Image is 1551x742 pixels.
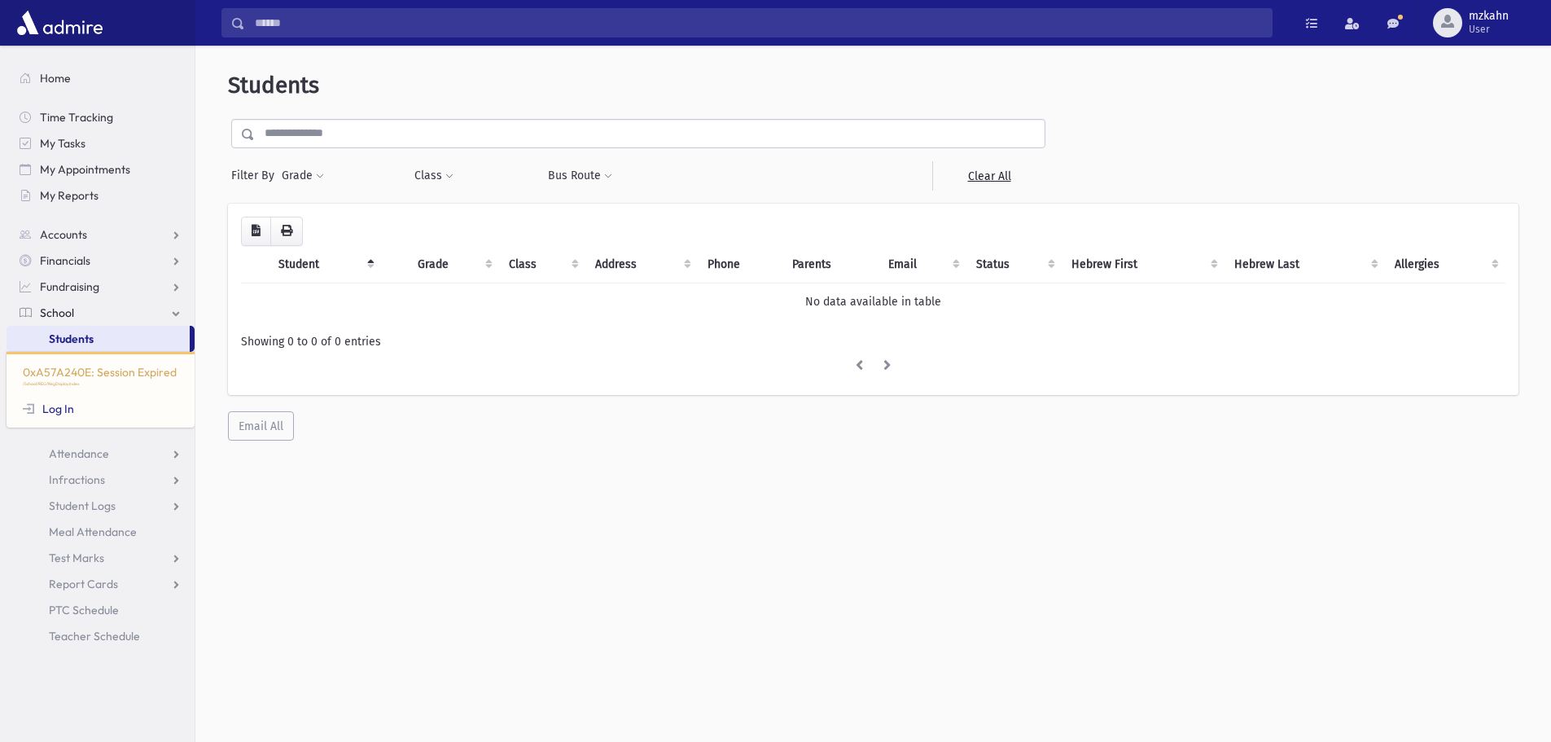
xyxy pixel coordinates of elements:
span: Home [40,71,71,86]
button: Grade [281,161,325,191]
input: Search [245,8,1272,37]
a: Time Tracking [7,104,195,130]
th: Hebrew Last: activate to sort column ascending [1225,246,1385,283]
th: Phone [698,246,782,283]
a: Log In [23,402,74,416]
th: Grade: activate to sort column ascending [408,246,499,283]
th: Parents [782,246,879,283]
div: Showing 0 to 0 of 0 entries [241,333,1505,350]
th: Email: activate to sort column ascending [878,246,966,283]
th: Hebrew First: activate to sort column ascending [1062,246,1225,283]
a: PTC Schedule [7,597,195,623]
button: CSV [241,217,271,246]
span: Attendance [49,446,109,461]
th: Allergies: activate to sort column ascending [1385,246,1505,283]
span: Accounts [40,227,87,242]
span: User [1469,23,1509,36]
span: Students [49,331,94,346]
a: Clear All [932,161,1045,191]
button: Bus Route [547,161,613,191]
button: Print [270,217,303,246]
a: Meal Attendance [7,519,195,545]
button: Class [414,161,454,191]
a: Attendance [7,441,195,467]
span: My Tasks [40,136,85,151]
a: Test Marks [7,545,195,571]
span: My Appointments [40,162,130,177]
a: Accounts [7,222,195,248]
span: School [40,305,74,320]
span: Teacher Schedule [49,629,140,643]
a: Home [7,65,195,91]
img: AdmirePro [13,7,107,39]
span: Test Marks [49,551,104,565]
div: 0xA57A240E: Session Expired [7,352,195,428]
a: Fundraising [7,274,195,300]
span: Financials [40,253,90,268]
th: Student: activate to sort column descending [269,246,381,283]
span: My Reports [40,188,99,203]
a: My Tasks [7,130,195,156]
span: Fundraising [40,279,99,294]
button: Email All [228,411,294,441]
span: Time Tracking [40,110,113,125]
th: Class: activate to sort column ascending [499,246,585,283]
span: Filter By [231,167,281,184]
a: School [7,300,195,326]
span: mzkahn [1469,10,1509,23]
span: Student Logs [49,498,116,513]
a: Report Cards [7,571,195,597]
span: Students [228,72,319,99]
th: Address: activate to sort column ascending [585,246,698,283]
span: PTC Schedule [49,603,119,617]
th: Status: activate to sort column ascending [966,246,1062,283]
a: My Reports [7,182,195,209]
a: Financials [7,248,195,274]
a: Student Logs [7,493,195,519]
a: Students [7,326,190,352]
span: Infractions [49,472,105,487]
a: Infractions [7,467,195,493]
td: No data available in table [241,283,1505,320]
span: Meal Attendance [49,525,137,539]
a: My Appointments [7,156,195,182]
p: /School/REG/RegDisplayIndex [23,381,178,388]
a: Teacher Schedule [7,623,195,649]
span: Report Cards [49,577,118,591]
